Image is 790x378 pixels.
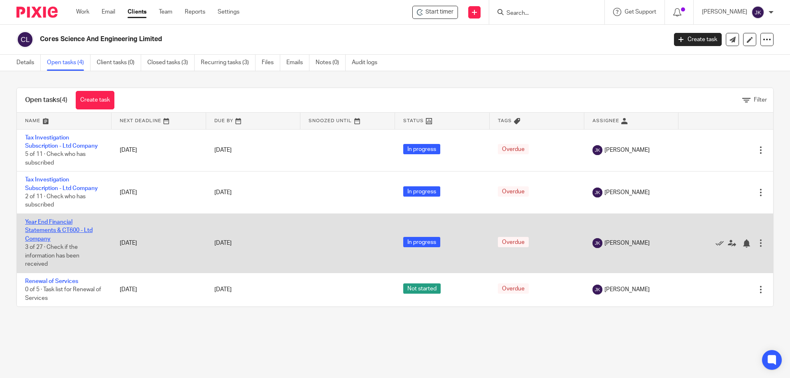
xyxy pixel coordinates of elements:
[309,118,352,123] span: Snoozed Until
[592,238,602,248] img: svg%3E
[16,31,34,48] img: svg%3E
[97,55,141,71] a: Client tasks (0)
[218,8,239,16] a: Settings
[147,55,195,71] a: Closed tasks (3)
[112,214,206,273] td: [DATE]
[262,55,280,71] a: Files
[91,49,139,54] div: Keywords by Traffic
[214,147,232,153] span: [DATE]
[25,177,98,191] a: Tax Investigation Subscription - Ltd Company
[47,55,91,71] a: Open tasks (4)
[112,273,206,306] td: [DATE]
[201,55,256,71] a: Recurring tasks (3)
[506,10,580,17] input: Search
[498,118,512,123] span: Tags
[60,97,67,103] span: (4)
[592,188,602,197] img: svg%3E
[13,13,20,20] img: logo_orange.svg
[702,8,747,16] p: [PERSON_NAME]
[286,55,309,71] a: Emails
[102,8,115,16] a: Email
[403,237,440,247] span: In progress
[31,49,74,54] div: Domain Overview
[751,6,764,19] img: svg%3E
[214,287,232,292] span: [DATE]
[25,287,101,301] span: 0 of 5 · Task list for Renewal of Services
[604,285,650,294] span: [PERSON_NAME]
[21,21,91,28] div: Domain: [DOMAIN_NAME]
[25,219,93,242] a: Year End Financial Statements & CT600 - Ltd Company
[16,55,41,71] a: Details
[498,144,529,154] span: Overdue
[316,55,346,71] a: Notes (0)
[352,55,383,71] a: Audit logs
[604,188,650,197] span: [PERSON_NAME]
[82,48,88,54] img: tab_keywords_by_traffic_grey.svg
[214,190,232,195] span: [DATE]
[592,145,602,155] img: svg%3E
[25,135,98,149] a: Tax Investigation Subscription - Ltd Company
[674,33,722,46] a: Create task
[25,194,86,208] span: 2 of 11 · Check who has subscribed
[112,172,206,214] td: [DATE]
[592,285,602,295] img: svg%3E
[403,186,440,197] span: In progress
[604,146,650,154] span: [PERSON_NAME]
[22,48,29,54] img: tab_domain_overview_orange.svg
[76,91,114,109] a: Create task
[403,144,440,154] span: In progress
[23,13,40,20] div: v 4.0.25
[25,151,86,166] span: 5 of 11 · Check who has subscribed
[425,8,453,16] span: Start timer
[25,278,78,284] a: Renewal of Services
[76,8,89,16] a: Work
[604,239,650,247] span: [PERSON_NAME]
[214,240,232,246] span: [DATE]
[13,21,20,28] img: website_grey.svg
[112,129,206,172] td: [DATE]
[403,283,441,294] span: Not started
[25,96,67,104] h1: Open tasks
[128,8,146,16] a: Clients
[625,9,656,15] span: Get Support
[498,186,529,197] span: Overdue
[716,239,728,247] a: Mark as done
[498,237,529,247] span: Overdue
[754,97,767,103] span: Filter
[498,283,529,294] span: Overdue
[412,6,458,19] div: Cores Science And Engineering Limited
[159,8,172,16] a: Team
[40,35,537,44] h2: Cores Science And Engineering Limited
[25,244,79,267] span: 3 of 27 · Check if the information has been received
[16,7,58,18] img: Pixie
[185,8,205,16] a: Reports
[403,118,424,123] span: Status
